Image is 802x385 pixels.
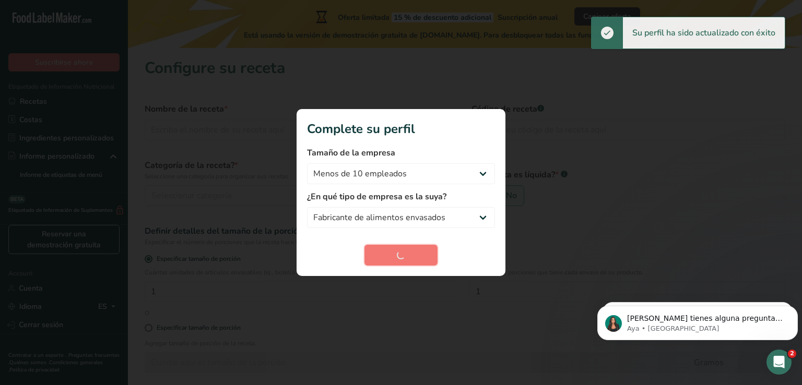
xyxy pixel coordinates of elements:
[593,284,802,357] iframe: Intercom notifications mensaje
[766,350,792,375] iframe: Intercom live chat
[307,190,495,203] label: ¿En qué tipo de empresa es la suya?
[788,350,796,358] span: 2
[307,147,495,159] label: Tamaño de la empresa
[623,17,785,49] div: Su perfil ha sido actualizado con éxito
[307,119,495,138] h1: Complete su perfil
